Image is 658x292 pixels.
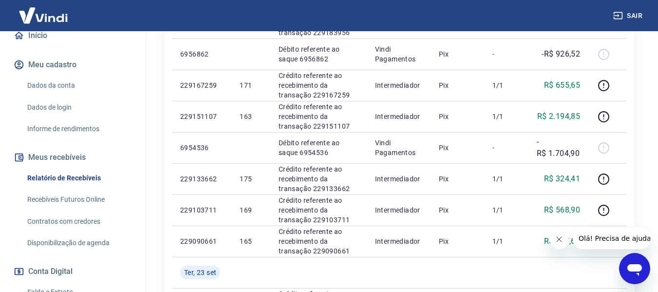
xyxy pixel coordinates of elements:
[180,236,224,246] p: 229090661
[492,236,521,246] p: 1/1
[23,76,134,96] a: Dados da conta
[544,79,581,91] p: R$ 655,65
[180,143,224,153] p: 6954536
[492,112,521,121] p: 1/1
[492,205,521,215] p: 1/1
[180,205,224,215] p: 229103711
[375,112,423,121] p: Intermediador
[544,235,581,247] p: R$ 357,62
[439,143,477,153] p: Pix
[439,49,477,59] p: Pix
[12,261,134,282] button: Conta Digital
[439,205,477,215] p: Pix
[439,80,477,90] p: Pix
[180,174,224,184] p: 229133662
[544,173,581,185] p: R$ 324,41
[279,71,359,100] p: Crédito referente ao recebimento da transação 229167259
[573,228,650,249] iframe: Mensagem da empresa
[12,147,134,168] button: Meus recebíveis
[23,97,134,117] a: Dados de login
[23,212,134,232] a: Contratos com credores
[279,164,359,194] p: Crédito referente ao recebimento da transação 229133662
[439,236,477,246] p: Pix
[279,44,359,64] p: Débito referente ao saque 6956862
[23,168,134,188] a: Relatório de Recebíveis
[542,48,580,60] p: -R$ 926,52
[492,80,521,90] p: 1/1
[12,0,75,30] img: Vindi
[240,174,263,184] p: 175
[439,174,477,184] p: Pix
[180,80,224,90] p: 229167259
[375,236,423,246] p: Intermediador
[279,227,359,256] p: Crédito referente ao recebimento da transação 229090661
[492,49,521,59] p: -
[549,230,569,249] iframe: Fechar mensagem
[375,44,423,64] p: Vindi Pagamentos
[12,54,134,76] button: Meu cadastro
[492,174,521,184] p: 1/1
[240,112,263,121] p: 163
[6,7,82,15] span: Olá! Precisa de ajuda?
[184,268,216,277] span: Ter, 23 set
[537,111,580,122] p: R$ 2.194,85
[279,138,359,157] p: Débito referente ao saque 6954536
[375,80,423,90] p: Intermediador
[23,233,134,253] a: Disponibilização de agenda
[619,253,650,284] iframe: Botão para abrir a janela de mensagens
[240,236,263,246] p: 165
[279,195,359,225] p: Crédito referente ao recebimento da transação 229103711
[180,112,224,121] p: 229151107
[492,143,521,153] p: -
[375,138,423,157] p: Vindi Pagamentos
[375,174,423,184] p: Intermediador
[375,205,423,215] p: Intermediador
[537,136,580,159] p: -R$ 1.704,90
[439,112,477,121] p: Pix
[279,102,359,131] p: Crédito referente ao recebimento da transação 229151107
[240,80,263,90] p: 171
[544,204,581,216] p: R$ 568,90
[611,7,646,25] button: Sair
[23,119,134,139] a: Informe de rendimentos
[180,49,224,59] p: 6956862
[23,190,134,210] a: Recebíveis Futuros Online
[12,25,134,46] a: Início
[240,205,263,215] p: 169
